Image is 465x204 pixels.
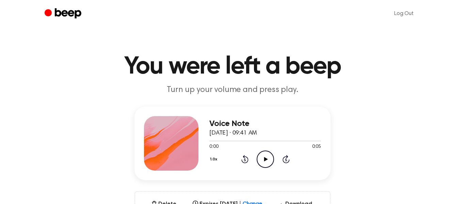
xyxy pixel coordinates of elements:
[209,154,220,165] button: 1.0x
[209,143,218,151] span: 0:00
[58,54,407,79] h1: You were left a beep
[102,84,363,96] p: Turn up your volume and press play.
[209,130,257,136] span: [DATE] · 09:41 AM
[387,5,420,22] a: Log Out
[312,143,321,151] span: 0:05
[45,7,83,20] a: Beep
[209,119,321,128] h3: Voice Note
